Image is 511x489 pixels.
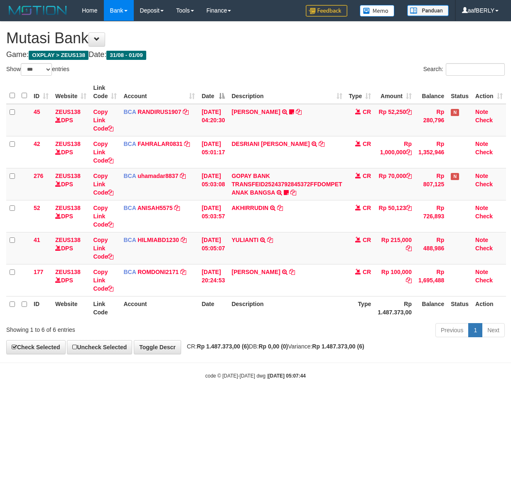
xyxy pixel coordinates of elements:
[415,136,447,168] td: Rp 1,352,946
[197,343,249,350] strong: Rp 1.487.373,00 (6)
[6,322,207,334] div: Showing 1 to 6 of 6 entries
[296,109,302,115] a: Copy TENNY SETIAWAN to clipboard
[231,173,342,196] a: GOPAY BANK TRANSFEID25243792845372FFDOMPET ANAK BANGSA
[415,264,447,296] td: Rp 1,695,488
[120,80,198,104] th: Account: activate to sort column ascending
[123,109,136,115] span: BCA
[475,269,488,275] a: Note
[52,168,90,200] td: DPS
[475,213,493,220] a: Check
[6,340,66,354] a: Check Selected
[267,237,273,243] a: Copy YULIANTI to clipboard
[435,323,469,337] a: Previous
[423,63,505,76] label: Search:
[258,343,288,350] strong: Rp 0,00 (0)
[52,232,90,264] td: DPS
[93,237,113,260] a: Copy Link Code
[93,109,113,132] a: Copy Link Code
[123,237,136,243] span: BCA
[52,80,90,104] th: Website: activate to sort column ascending
[29,51,88,60] span: OXPLAY > ZEUS138
[93,205,113,228] a: Copy Link Code
[446,63,505,76] input: Search:
[289,269,295,275] a: Copy ABDUL GAFUR to clipboard
[6,4,69,17] img: MOTION_logo.png
[55,141,81,147] a: ZEUS138
[406,109,412,115] a: Copy Rp 52,250 to clipboard
[34,205,40,211] span: 52
[184,141,190,147] a: Copy FAHRALAR0831 to clipboard
[482,323,505,337] a: Next
[123,141,136,147] span: BCA
[475,245,493,252] a: Check
[6,51,505,59] h4: Game: Date:
[374,296,415,320] th: Rp 1.487.373,00
[374,200,415,232] td: Rp 50,123
[198,264,228,296] td: [DATE] 20:24:53
[138,205,173,211] a: ANISAH5575
[346,80,375,104] th: Type: activate to sort column ascending
[90,80,120,104] th: Link Code: activate to sort column ascending
[30,296,52,320] th: ID
[447,80,472,104] th: Status
[447,296,472,320] th: Status
[34,269,43,275] span: 177
[451,109,459,116] span: Has Note
[363,205,371,211] span: CR
[198,136,228,168] td: [DATE] 05:01:17
[415,104,447,136] td: Rp 280,796
[6,30,505,47] h1: Mutasi Bank
[55,109,81,115] a: ZEUS138
[52,104,90,136] td: DPS
[205,373,306,379] small: code © [DATE]-[DATE] dwg |
[475,173,488,179] a: Note
[277,205,283,211] a: Copy AKHIRRUDIN to clipboard
[180,173,186,179] a: Copy uhamadar8837 to clipboard
[415,200,447,232] td: Rp 726,893
[406,205,412,211] a: Copy Rp 50,123 to clipboard
[319,141,324,147] a: Copy DESRIANI NATALIS T to clipboard
[415,296,447,320] th: Balance
[475,149,493,156] a: Check
[120,296,198,320] th: Account
[138,141,182,147] a: FAHRALAR0831
[290,189,296,196] a: Copy GOPAY BANK TRANSFEID25243792845372FFDOMPET ANAK BANGSA to clipboard
[472,80,506,104] th: Action: activate to sort column ascending
[138,109,181,115] a: RANDIRUS1907
[183,109,189,115] a: Copy RANDIRUS1907 to clipboard
[198,200,228,232] td: [DATE] 05:03:57
[34,109,40,115] span: 45
[360,5,395,17] img: Button%20Memo.svg
[198,232,228,264] td: [DATE] 05:05:07
[34,141,40,147] span: 42
[475,237,488,243] a: Note
[475,109,488,115] a: Note
[406,149,412,156] a: Copy Rp 1,000,000 to clipboard
[468,323,482,337] a: 1
[67,340,132,354] a: Uncheck Selected
[475,141,488,147] a: Note
[475,117,493,123] a: Check
[138,237,179,243] a: HILMIABD1230
[415,168,447,200] td: Rp 807,125
[475,205,488,211] a: Note
[198,104,228,136] td: [DATE] 04:20:30
[138,173,178,179] a: uhamadar8837
[174,205,180,211] a: Copy ANISAH5575 to clipboard
[231,237,258,243] a: YULIANTI
[475,277,493,284] a: Check
[415,232,447,264] td: Rp 488,986
[34,173,43,179] span: 276
[90,296,120,320] th: Link Code
[93,141,113,164] a: Copy Link Code
[268,373,306,379] strong: [DATE] 05:07:44
[472,296,506,320] th: Action
[231,269,280,275] a: [PERSON_NAME]
[198,80,228,104] th: Date: activate to sort column descending
[123,205,136,211] span: BCA
[363,173,371,179] span: CR
[198,296,228,320] th: Date
[106,51,146,60] span: 31/08 - 01/09
[374,232,415,264] td: Rp 215,000
[93,173,113,196] a: Copy Link Code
